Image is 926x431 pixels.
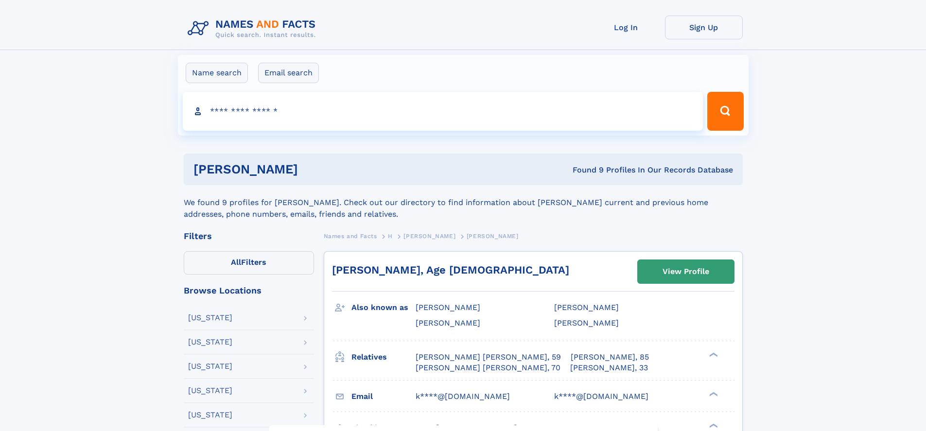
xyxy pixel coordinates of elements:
[665,16,743,39] a: Sign Up
[188,338,232,346] div: [US_STATE]
[388,233,393,240] span: H
[403,230,455,242] a: [PERSON_NAME]
[707,391,718,397] div: ❯
[184,185,743,220] div: We found 9 profiles for [PERSON_NAME]. Check out our directory to find information about [PERSON_...
[707,351,718,358] div: ❯
[388,230,393,242] a: H
[467,233,519,240] span: [PERSON_NAME]
[324,230,377,242] a: Names and Facts
[416,303,480,312] span: [PERSON_NAME]
[184,232,314,241] div: Filters
[663,260,709,283] div: View Profile
[351,349,416,365] h3: Relatives
[188,314,232,322] div: [US_STATE]
[554,318,619,328] span: [PERSON_NAME]
[416,352,561,362] a: [PERSON_NAME] [PERSON_NAME], 59
[351,388,416,405] h3: Email
[570,362,648,373] a: [PERSON_NAME], 33
[587,16,665,39] a: Log In
[188,362,232,370] div: [US_STATE]
[258,63,319,83] label: Email search
[554,303,619,312] span: [PERSON_NAME]
[184,286,314,295] div: Browse Locations
[403,233,455,240] span: [PERSON_NAME]
[193,163,436,175] h1: [PERSON_NAME]
[184,251,314,275] label: Filters
[416,318,480,328] span: [PERSON_NAME]
[435,165,733,175] div: Found 9 Profiles In Our Records Database
[186,63,248,83] label: Name search
[231,258,241,267] span: All
[188,411,232,419] div: [US_STATE]
[351,299,416,316] h3: Also known as
[638,260,734,283] a: View Profile
[416,362,560,373] a: [PERSON_NAME] [PERSON_NAME], 70
[707,92,743,131] button: Search Button
[188,387,232,395] div: [US_STATE]
[183,92,703,131] input: search input
[571,352,649,362] a: [PERSON_NAME], 85
[184,16,324,42] img: Logo Names and Facts
[707,422,718,429] div: ❯
[332,264,569,276] a: [PERSON_NAME], Age [DEMOGRAPHIC_DATA]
